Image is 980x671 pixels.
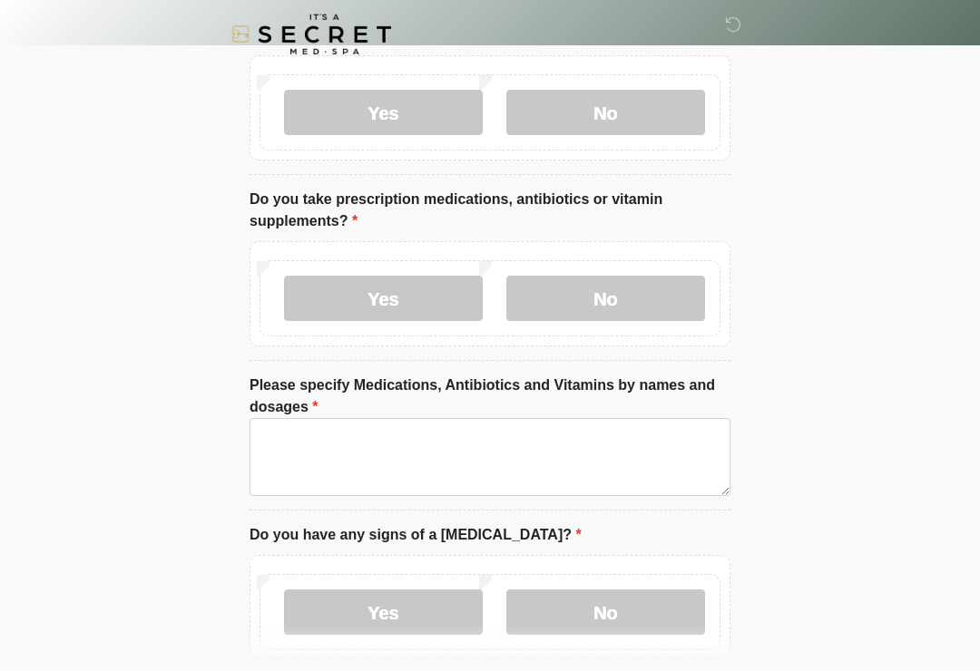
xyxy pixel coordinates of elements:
[506,589,705,635] label: No
[284,276,483,321] label: Yes
[250,374,730,418] label: Please specify Medications, Antibiotics and Vitamins by names and dosages
[284,589,483,635] label: Yes
[506,90,705,135] label: No
[250,189,730,232] label: Do you take prescription medications, antibiotics or vitamin supplements?
[231,14,391,54] img: It's A Secret Med Spa Logo
[284,90,483,135] label: Yes
[506,276,705,321] label: No
[250,524,582,546] label: Do you have any signs of a [MEDICAL_DATA]?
